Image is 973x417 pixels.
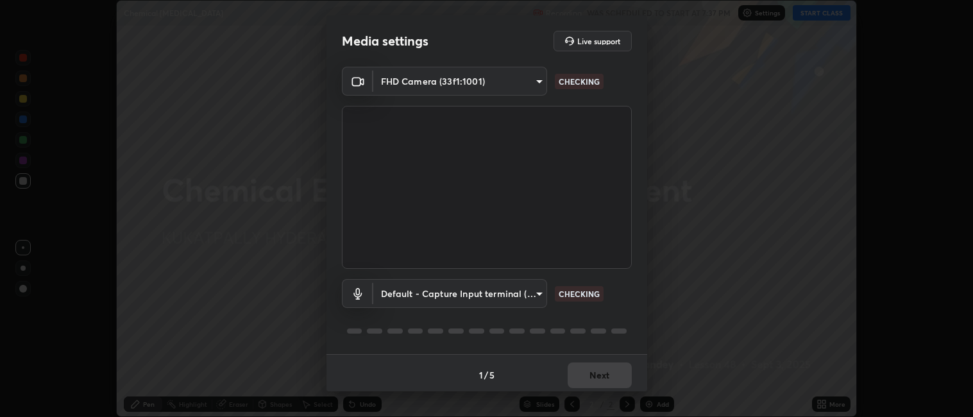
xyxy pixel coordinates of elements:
[342,33,428,49] h2: Media settings
[577,37,620,45] h5: Live support
[479,368,483,382] h4: 1
[559,288,600,300] p: CHECKING
[489,368,495,382] h4: 5
[373,67,547,96] div: FHD Camera (33f1:1001)
[373,279,547,308] div: FHD Camera (33f1:1001)
[484,368,488,382] h4: /
[559,76,600,87] p: CHECKING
